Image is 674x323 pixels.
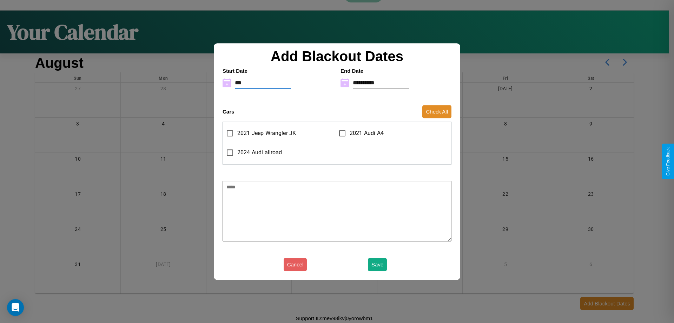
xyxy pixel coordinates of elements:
[666,147,670,176] div: Give Feedback
[219,49,455,64] h2: Add Blackout Dates
[422,105,451,118] button: Check All
[284,258,307,271] button: Cancel
[7,299,24,316] div: Open Intercom Messenger
[223,109,234,115] h4: Cars
[237,148,282,157] span: 2024 Audi allroad
[350,129,384,137] span: 2021 Audi A4
[368,258,387,271] button: Save
[223,68,333,74] h4: Start Date
[237,129,296,137] span: 2021 Jeep Wrangler JK
[341,68,451,74] h4: End Date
